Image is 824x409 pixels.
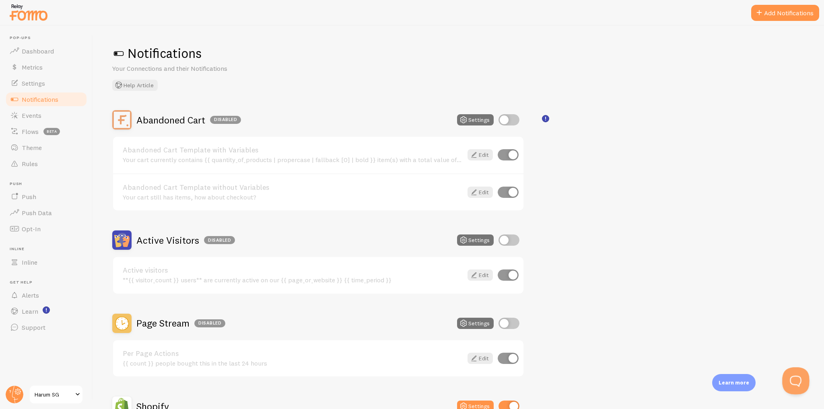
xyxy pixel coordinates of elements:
img: Abandoned Cart [112,110,132,129]
a: Edit [468,353,493,364]
a: Push [5,189,88,205]
a: Flows beta [5,123,88,140]
span: Pop-ups [10,35,88,41]
a: Active visitors [123,267,463,274]
span: Settings [22,79,45,87]
iframe: Help Scout Beacon - Open [782,367,810,395]
span: Theme [22,144,42,152]
span: Push [22,193,36,201]
a: Rules [5,156,88,172]
span: Metrics [22,63,43,71]
a: Learn [5,303,88,319]
div: {{ count }} people bought this in the last 24 hours [123,360,463,367]
a: Support [5,319,88,335]
span: Alerts [22,291,39,299]
button: Settings [457,234,494,246]
div: **{{ visitor_count }} users** are currently active on our {{ page_or_website }} {{ time_period }} [123,276,463,284]
span: Learn [22,307,38,315]
a: Push Data [5,205,88,221]
h2: Active Visitors [136,234,235,247]
span: Push Data [22,209,52,217]
h2: Page Stream [136,317,225,329]
h1: Notifications [112,45,805,62]
span: Events [22,111,41,119]
div: Learn more [712,374,756,391]
a: Per Page Actions [123,350,463,357]
span: Support [22,323,45,331]
div: Your cart currently contains {{ quantity_of_products | propercase | fallback [0] | bold }} item(s... [123,156,463,163]
span: Push [10,181,88,187]
span: Dashboard [22,47,54,55]
span: Notifications [22,95,58,103]
svg: <p>Watch New Feature Tutorials!</p> [43,306,50,314]
span: Get Help [10,280,88,285]
a: Dashboard [5,43,88,59]
div: Disabled [194,319,225,327]
span: Opt-In [22,225,41,233]
h2: Abandoned Cart [136,114,241,126]
a: Theme [5,140,88,156]
a: Settings [5,75,88,91]
span: Inline [10,247,88,252]
svg: <p>🛍️ For Shopify Users</p><p>To use the <strong>Abandoned Cart with Variables</strong> template,... [542,115,549,122]
a: Edit [468,187,493,198]
p: Your Connections and their Notifications [112,64,305,73]
img: Page Stream [112,314,132,333]
span: Rules [22,160,38,168]
span: beta [43,128,60,135]
span: Flows [22,127,39,136]
img: Active Visitors [112,230,132,250]
button: Help Article [112,80,158,91]
button: Settings [457,114,494,125]
div: Disabled [210,116,241,124]
button: Settings [457,318,494,329]
span: Inline [22,258,37,266]
div: Disabled [204,236,235,244]
a: Edit [468,269,493,281]
a: Notifications [5,91,88,107]
a: Abandoned Cart Template without Variables [123,184,463,191]
img: fomo-relay-logo-orange.svg [8,2,49,23]
a: Edit [468,149,493,160]
a: Harum SG [29,385,83,404]
div: Your cart still has items, how about checkout? [123,193,463,201]
a: Metrics [5,59,88,75]
a: Inline [5,254,88,270]
a: Abandoned Cart Template with Variables [123,146,463,154]
a: Opt-In [5,221,88,237]
a: Events [5,107,88,123]
p: Learn more [719,379,749,386]
span: Harum SG [35,390,73,399]
a: Alerts [5,287,88,303]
